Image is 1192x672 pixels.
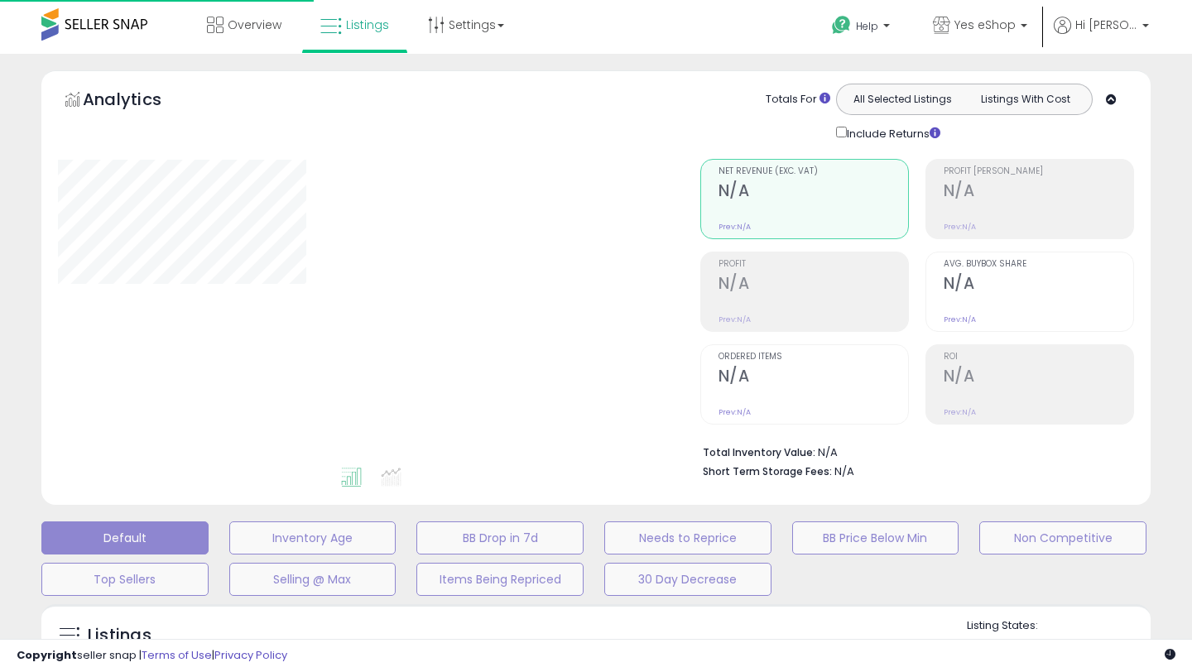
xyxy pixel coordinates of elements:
span: Help [856,19,878,33]
b: Short Term Storage Fees: [703,464,832,478]
span: Ordered Items [719,353,908,362]
span: Hi [PERSON_NAME] [1075,17,1137,33]
small: Prev: N/A [944,407,976,417]
div: Include Returns [824,123,960,142]
span: N/A [834,463,854,479]
span: Overview [228,17,281,33]
button: Default [41,521,209,554]
h2: N/A [719,274,908,296]
div: Totals For [766,92,830,108]
button: BB Price Below Min [792,521,959,554]
h2: N/A [719,367,908,389]
button: 30 Day Decrease [604,563,771,596]
button: Items Being Repriced [416,563,584,596]
div: seller snap | | [17,648,287,664]
span: ROI [944,353,1133,362]
button: Needs to Reprice [604,521,771,554]
button: Selling @ Max [229,563,397,596]
i: Get Help [831,15,852,36]
span: Profit [719,260,908,269]
small: Prev: N/A [719,314,751,324]
small: Prev: N/A [719,407,751,417]
button: BB Drop in 7d [416,521,584,554]
small: Prev: N/A [944,314,976,324]
button: Non Competitive [979,521,1146,554]
h5: Analytics [83,88,194,115]
span: Profit [PERSON_NAME] [944,167,1133,176]
button: Listings With Cost [964,89,1087,110]
small: Prev: N/A [719,222,751,232]
a: Help [819,2,906,54]
button: All Selected Listings [841,89,964,110]
h2: N/A [944,367,1133,389]
li: N/A [703,441,1122,461]
span: Net Revenue (Exc. VAT) [719,167,908,176]
span: Yes eShop [954,17,1016,33]
span: Avg. Buybox Share [944,260,1133,269]
h2: N/A [944,181,1133,204]
b: Total Inventory Value: [703,445,815,459]
button: Inventory Age [229,521,397,554]
h2: N/A [944,274,1133,296]
h2: N/A [719,181,908,204]
span: Listings [346,17,389,33]
small: Prev: N/A [944,222,976,232]
button: Top Sellers [41,563,209,596]
a: Hi [PERSON_NAME] [1054,17,1149,54]
strong: Copyright [17,647,77,663]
